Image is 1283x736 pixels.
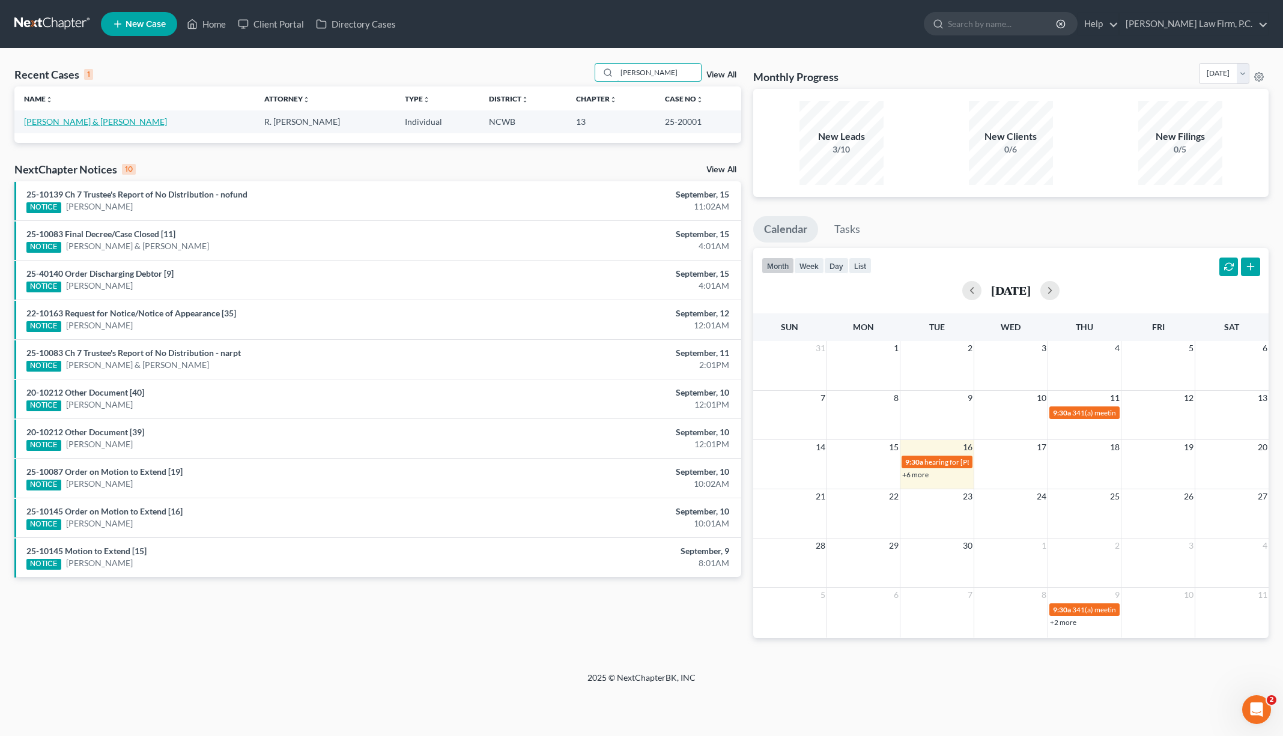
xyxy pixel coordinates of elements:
a: Attorneyunfold_more [264,94,310,103]
span: 15 [888,440,900,454]
span: 7 [966,588,974,602]
span: 17 [1036,440,1048,454]
span: 4 [1261,538,1269,553]
td: R. [PERSON_NAME] [255,110,395,133]
div: 2025 © NextChapterBK, INC [299,672,984,693]
span: 20 [1257,440,1269,454]
span: Fri [1152,322,1165,332]
div: September, 15 [503,189,729,201]
span: 9:30a [1053,408,1071,417]
span: 2 [1114,538,1121,553]
a: Tasks [823,216,871,243]
span: 30 [962,538,974,553]
div: NOTICE [26,519,61,530]
span: 11 [1257,588,1269,602]
button: week [794,258,824,274]
span: 9:30a [905,457,923,466]
span: 22 [888,489,900,504]
a: [PERSON_NAME] [66,399,133,411]
span: 6 [1261,341,1269,355]
span: 21 [814,489,827,504]
a: Chapterunfold_more [576,94,617,103]
span: 10 [1183,588,1195,602]
span: 2 [966,341,974,355]
a: Help [1078,13,1118,35]
a: 25-40140 Order Discharging Debtor [9] [26,268,174,279]
i: unfold_more [423,96,430,103]
span: 13 [1257,391,1269,405]
div: New Leads [799,130,884,143]
a: Client Portal [232,13,310,35]
button: day [824,258,849,274]
h2: [DATE] [991,284,1031,297]
span: 1 [1040,538,1048,553]
td: 13 [566,110,655,133]
input: Search by name... [617,64,701,81]
div: September, 9 [503,545,729,557]
i: unfold_more [610,96,617,103]
div: NOTICE [26,202,61,213]
a: [PERSON_NAME] [66,201,133,213]
a: 20-10212 Other Document [40] [26,387,144,397]
div: September, 10 [503,426,729,438]
span: 9:30a [1053,605,1071,614]
span: Thu [1076,322,1093,332]
i: unfold_more [303,96,310,103]
div: 11:02AM [503,201,729,213]
span: 2 [1267,695,1276,705]
span: Wed [1001,322,1021,332]
a: Case Nounfold_more [665,94,703,103]
div: 10:01AM [503,517,729,529]
span: Sun [781,322,798,332]
a: 25-10145 Motion to Extend [15] [26,546,147,556]
div: 2:01PM [503,359,729,371]
div: 10:02AM [503,478,729,490]
a: Home [181,13,232,35]
a: Typeunfold_more [405,94,430,103]
td: 25-20001 [655,110,741,133]
span: 11 [1109,391,1121,405]
div: September, 11 [503,347,729,359]
td: NCWB [479,110,566,133]
a: [PERSON_NAME] & [PERSON_NAME] [66,359,209,371]
a: 22-10163 Request for Notice/Notice of Appearance [35] [26,308,236,318]
div: 12:01AM [503,319,729,331]
span: 25 [1109,489,1121,504]
a: [PERSON_NAME] [66,319,133,331]
span: 9 [1114,588,1121,602]
div: 3/10 [799,143,884,155]
a: Directory Cases [310,13,402,35]
span: 26 [1183,489,1195,504]
span: 9 [966,391,974,405]
span: 16 [962,440,974,454]
a: [PERSON_NAME] Law Firm, P.C. [1120,13,1268,35]
a: 25-10083 Ch 7 Trustee's Report of No Distribution - narpt [26,348,241,358]
div: 12:01PM [503,438,729,450]
span: 23 [962,489,974,504]
i: unfold_more [696,96,703,103]
a: View All [706,71,736,79]
span: Tue [929,322,945,332]
div: September, 12 [503,307,729,319]
div: 10 [122,164,136,175]
div: 1 [84,69,93,80]
div: New Filings [1138,130,1222,143]
a: 25-10083 Final Decree/Case Closed [11] [26,229,175,239]
div: September, 10 [503,387,729,399]
div: 0/6 [969,143,1053,155]
span: 3 [1187,538,1195,553]
span: 7 [819,391,827,405]
a: Districtunfold_more [489,94,529,103]
div: NOTICE [26,282,61,292]
div: 8:01AM [503,557,729,569]
a: [PERSON_NAME] & [PERSON_NAME] [24,116,167,127]
span: 27 [1257,489,1269,504]
span: 31 [814,341,827,355]
div: 0/5 [1138,143,1222,155]
i: unfold_more [521,96,529,103]
a: 25-10139 Ch 7 Trustee's Report of No Distribution - nofund [26,189,247,199]
div: NOTICE [26,480,61,490]
span: 10 [1036,391,1048,405]
a: [PERSON_NAME] [66,557,133,569]
span: 4 [1114,341,1121,355]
